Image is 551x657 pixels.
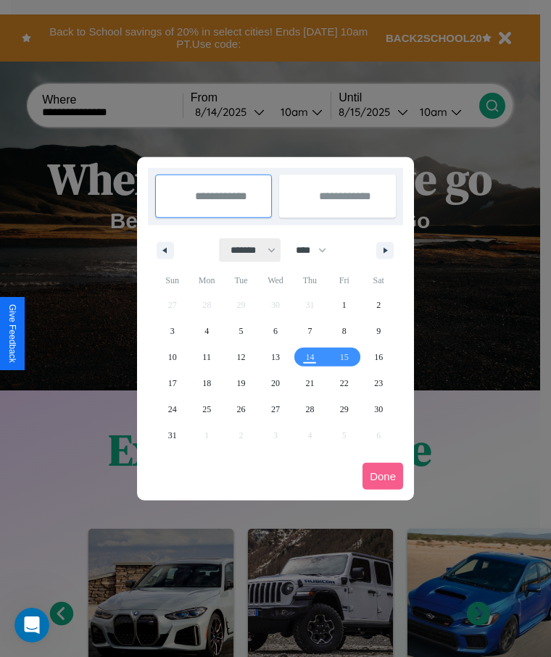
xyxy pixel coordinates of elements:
span: 28 [305,396,314,422]
span: 17 [168,370,177,396]
span: 13 [271,344,280,370]
span: 16 [374,344,383,370]
span: 12 [237,344,246,370]
span: 26 [237,396,246,422]
span: Fri [327,269,361,292]
div: Give Feedback [7,304,17,363]
span: 14 [305,344,314,370]
button: 15 [327,344,361,370]
button: 17 [155,370,189,396]
span: 23 [374,370,383,396]
span: 27 [271,396,280,422]
button: 7 [293,318,327,344]
span: 29 [340,396,349,422]
button: 8 [327,318,361,344]
button: 10 [155,344,189,370]
span: 20 [271,370,280,396]
span: 5 [239,318,244,344]
button: 4 [189,318,223,344]
span: 4 [204,318,209,344]
span: 18 [202,370,211,396]
iframe: Intercom live chat [14,608,49,643]
span: 21 [305,370,314,396]
button: 1 [327,292,361,318]
button: 29 [327,396,361,422]
span: 22 [340,370,349,396]
span: Mon [189,269,223,292]
span: 7 [307,318,312,344]
span: 30 [374,396,383,422]
span: 1 [342,292,347,318]
span: 31 [168,422,177,448]
button: 31 [155,422,189,448]
button: Done [362,463,403,490]
span: Sat [362,269,396,292]
span: Thu [293,269,327,292]
span: Tue [224,269,258,292]
span: 9 [376,318,381,344]
span: 10 [168,344,177,370]
span: 6 [273,318,278,344]
button: 23 [362,370,396,396]
button: 22 [327,370,361,396]
span: 19 [237,370,246,396]
button: 18 [189,370,223,396]
span: 2 [376,292,381,318]
button: 27 [258,396,292,422]
button: 26 [224,396,258,422]
button: 3 [155,318,189,344]
button: 13 [258,344,292,370]
span: 8 [342,318,347,344]
button: 2 [362,292,396,318]
button: 24 [155,396,189,422]
button: 20 [258,370,292,396]
span: 15 [340,344,349,370]
button: 11 [189,344,223,370]
span: 11 [202,344,211,370]
span: 25 [202,396,211,422]
button: 6 [258,318,292,344]
button: 12 [224,344,258,370]
span: 24 [168,396,177,422]
button: 19 [224,370,258,396]
button: 25 [189,396,223,422]
button: 21 [293,370,327,396]
button: 9 [362,318,396,344]
button: 30 [362,396,396,422]
span: Wed [258,269,292,292]
button: 5 [224,318,258,344]
span: 3 [170,318,175,344]
button: 28 [293,396,327,422]
button: 16 [362,344,396,370]
span: Sun [155,269,189,292]
button: 14 [293,344,327,370]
